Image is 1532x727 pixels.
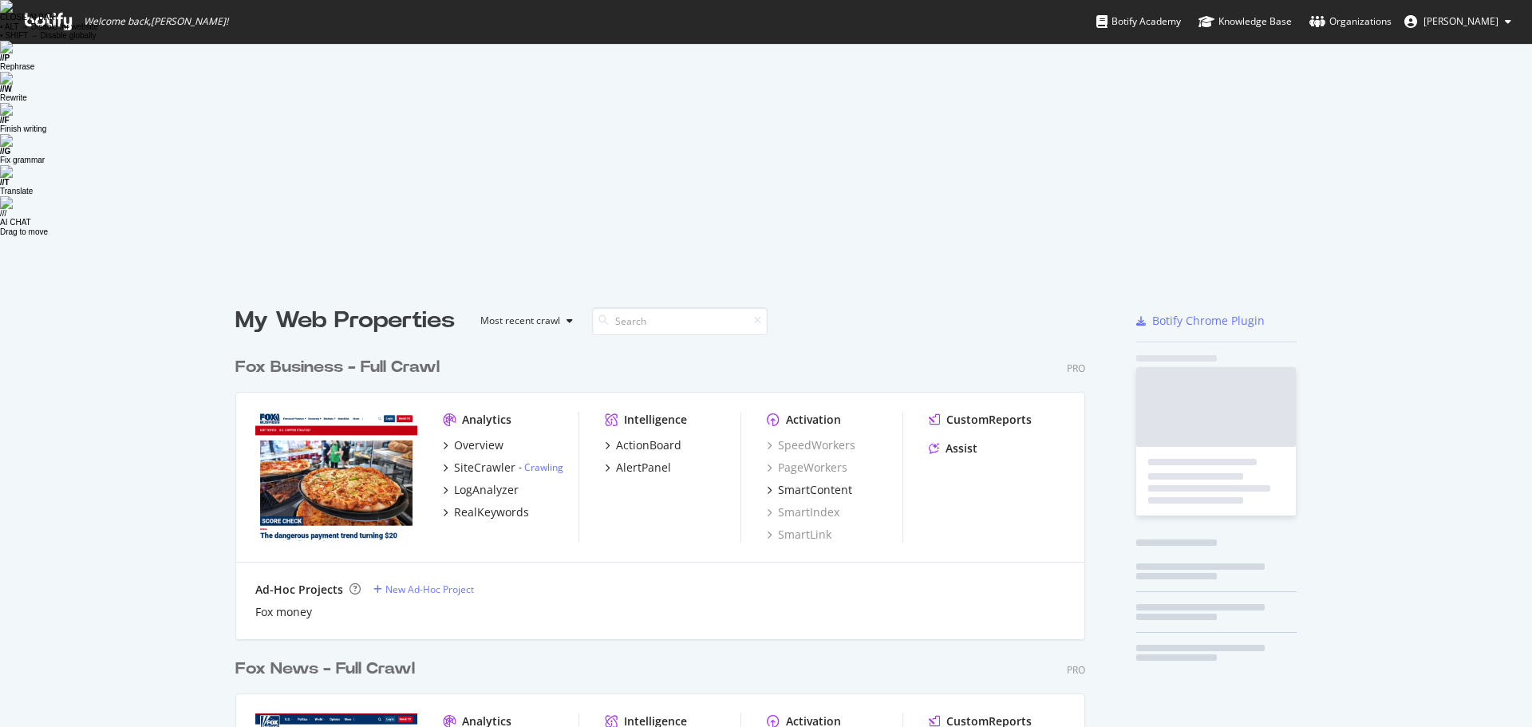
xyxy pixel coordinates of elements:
[946,412,1032,428] div: CustomReports
[929,441,977,456] a: Assist
[373,583,474,596] a: New Ad-Hoc Project
[454,437,503,453] div: Overview
[929,412,1032,428] a: CustomReports
[443,437,503,453] a: Overview
[946,441,977,456] div: Assist
[1152,313,1265,329] div: Botify Chrome Plugin
[1136,313,1265,329] a: Botify Chrome Plugin
[235,356,446,379] a: Fox Business - Full Crawl
[255,412,417,541] img: www.foxbusiness.com
[605,460,671,476] a: AlertPanel
[524,460,563,474] a: Crawling
[443,482,519,498] a: LogAnalyzer
[1067,362,1085,375] div: Pro
[605,437,681,453] a: ActionBoard
[255,604,312,620] a: Fox money
[767,504,839,520] a: SmartIndex
[767,437,855,453] a: SpeedWorkers
[778,482,852,498] div: SmartContent
[767,482,852,498] a: SmartContent
[454,504,529,520] div: RealKeywords
[624,412,687,428] div: Intelligence
[235,658,415,681] div: Fox News - Full Crawl
[235,305,455,337] div: My Web Properties
[616,460,671,476] div: AlertPanel
[462,412,511,428] div: Analytics
[454,482,519,498] div: LogAnalyzer
[786,412,841,428] div: Activation
[519,460,563,474] div: -
[235,658,421,681] a: Fox News - Full Crawl
[1067,663,1085,677] div: Pro
[385,583,474,596] div: New Ad-Hoc Project
[454,460,515,476] div: SiteCrawler
[592,307,768,335] input: Search
[443,460,563,476] a: SiteCrawler- Crawling
[235,356,440,379] div: Fox Business - Full Crawl
[480,316,560,326] div: Most recent crawl
[767,527,831,543] a: SmartLink
[616,437,681,453] div: ActionBoard
[767,460,847,476] a: PageWorkers
[468,308,579,334] button: Most recent crawl
[443,504,529,520] a: RealKeywords
[255,582,343,598] div: Ad-Hoc Projects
